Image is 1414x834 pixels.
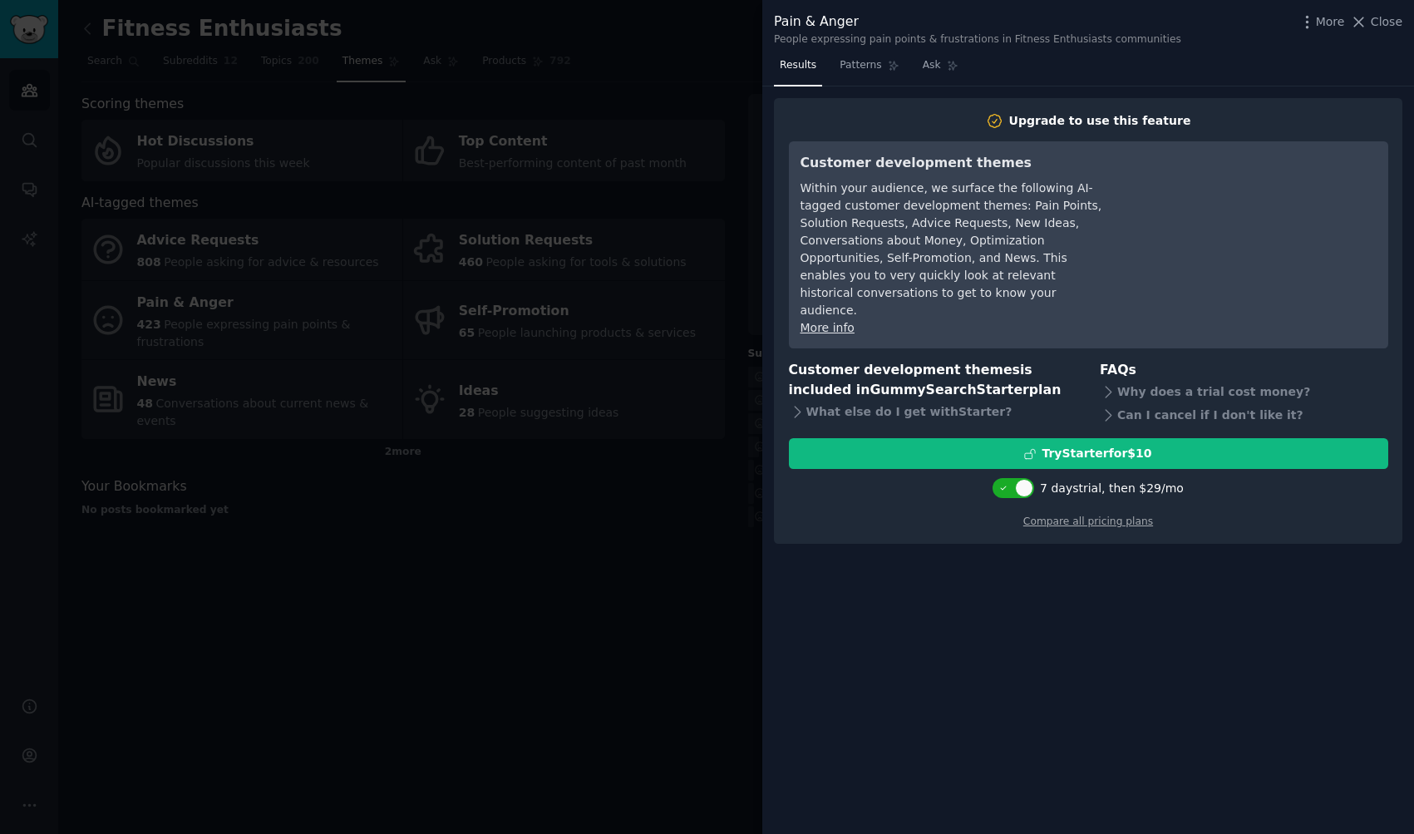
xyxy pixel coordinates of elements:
a: Results [774,52,822,86]
span: GummySearch Starter [870,382,1028,397]
div: Why does a trial cost money? [1100,380,1388,403]
div: 7 days trial, then $ 29 /mo [1040,480,1184,497]
div: What else do I get with Starter ? [789,401,1077,424]
span: Patterns [840,58,881,73]
a: More info [801,321,855,334]
h3: Customer development themes is included in plan [789,360,1077,401]
a: Ask [917,52,964,86]
span: More [1316,13,1345,31]
div: Pain & Anger [774,12,1181,32]
div: Can I cancel if I don't like it? [1100,403,1388,427]
div: Upgrade to use this feature [1009,112,1191,130]
div: People expressing pain points & frustrations in Fitness Enthusiasts communities [774,32,1181,47]
span: Ask [923,58,941,73]
button: More [1298,13,1345,31]
div: Within your audience, we surface the following AI-tagged customer development themes: Pain Points... [801,180,1104,319]
button: TryStarterfor$10 [789,438,1388,469]
h3: FAQs [1100,360,1388,381]
h3: Customer development themes [801,153,1104,174]
iframe: YouTube video player [1127,153,1377,278]
div: Try Starter for $10 [1042,445,1151,462]
a: Patterns [834,52,904,86]
span: Close [1371,13,1402,31]
a: Compare all pricing plans [1023,516,1153,527]
button: Close [1350,13,1402,31]
span: Results [780,58,816,73]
